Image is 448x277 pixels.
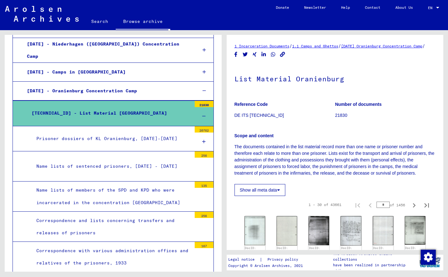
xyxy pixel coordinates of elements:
p: The Arolsen Archives online collections [333,251,416,262]
p: Copyright © Arolsen Archives, 2021 [228,263,306,269]
a: Search [84,14,116,29]
div: 167 [195,242,213,248]
a: Browse archive [116,14,170,30]
a: DocID: 3687095 [373,246,386,254]
img: yv_logo.png [418,254,442,270]
h1: List Material Oranienburg [235,64,436,92]
a: DocID: 3687095 [341,246,354,254]
div: Correspondence and lists concerning transfers and releases of prisoners [32,215,192,239]
button: Share on Twitter [242,51,249,58]
b: Scope and content [235,133,274,138]
button: Previous page [364,198,377,211]
a: Privacy policy [262,256,306,263]
div: [DATE] - Oranienburg Concentration Camp [22,85,192,97]
div: 1 – 30 of 43661 [308,202,341,208]
b: Reference Code [235,102,268,107]
img: Arolsen_neg.svg [5,6,79,22]
a: DocID: 3684792 [309,246,322,254]
a: 1 Incarceration Documents [235,44,289,48]
span: / [338,43,341,49]
img: 001.jpg [245,216,265,245]
a: DocID: 3682487 [277,246,290,254]
img: Change consent [421,250,436,265]
div: Prisoner dossiers of KL Oranienburg, [DATE]-[DATE] [32,133,192,145]
div: 256 [195,212,213,218]
div: Name lists of members of the SPD and KPD who were incarcerated in the concentration [GEOGRAPHIC_D... [32,184,192,209]
span: / [422,43,425,49]
p: have been realized in partnership with [333,262,416,274]
button: Show all meta data [235,184,285,196]
button: Share on WhatsApp [270,51,277,58]
div: Name lists of sentenced prisoners, [DATE] - [DATE] [32,160,192,172]
img: 002.jpg [277,216,297,246]
p: 21830 [335,112,435,119]
div: Correspondence with various administration offices and relatives of the prisoners, 1933 [32,245,192,269]
a: DocID: 3682487 [245,246,258,254]
p: DE ITS [TECHNICAL_ID] [235,112,335,119]
img: 001.jpg [405,216,425,245]
p: The documents contained in the list material record more than one name or prisoner number and the... [235,144,436,177]
a: 1.1 Camps and Ghettos [292,44,338,48]
b: Number of documents [335,102,382,107]
div: of 1456 [377,202,408,208]
div: [DATE] - Camps in [GEOGRAPHIC_DATA] [22,66,192,78]
div: | [228,256,306,263]
button: Share on Facebook [233,51,239,58]
span: EN [428,6,435,10]
button: Share on Xing [251,51,258,58]
div: [TECHNICAL_ID] - List Material [GEOGRAPHIC_DATA] [27,107,192,119]
a: [DATE] Oranienburg Concentration Camp [341,44,422,48]
button: Share on LinkedIn [261,51,267,58]
span: / [289,43,292,49]
button: Next page [408,198,420,211]
div: 256 [195,151,213,158]
img: 001.jpg [340,216,361,246]
a: Legal notice [228,256,260,263]
div: [DATE] - Niederhagen ([GEOGRAPHIC_DATA]) Concentration Camp [22,38,192,62]
div: 20762 [195,126,213,133]
img: 002.jpg [373,216,393,245]
img: 001.jpg [308,216,329,245]
div: 21830 [195,101,213,107]
a: DocID: 3689441 [405,246,418,254]
button: First page [351,198,364,211]
button: Last page [420,198,433,211]
button: Copy link [279,51,286,58]
div: 135 [195,182,213,188]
